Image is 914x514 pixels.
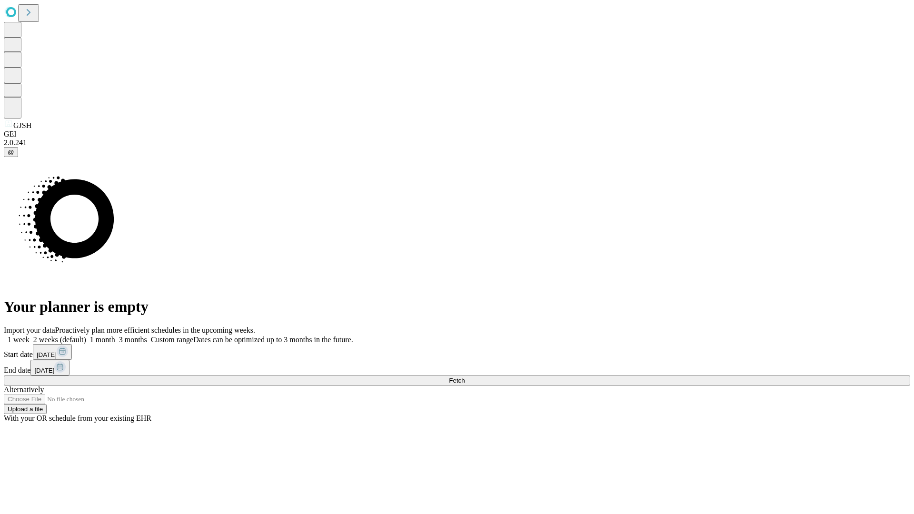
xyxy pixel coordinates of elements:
span: Import your data [4,326,55,334]
div: 2.0.241 [4,138,910,147]
button: Upload a file [4,404,47,414]
span: Proactively plan more efficient schedules in the upcoming weeks. [55,326,255,334]
span: 2 weeks (default) [33,336,86,344]
span: 1 week [8,336,30,344]
button: [DATE] [33,344,72,360]
span: Fetch [449,377,465,384]
div: Start date [4,344,910,360]
h1: Your planner is empty [4,298,910,316]
span: GJSH [13,121,31,129]
button: [DATE] [30,360,70,376]
span: 1 month [90,336,115,344]
button: @ [4,147,18,157]
button: Fetch [4,376,910,385]
span: [DATE] [37,351,57,358]
span: @ [8,148,14,156]
span: Dates can be optimized up to 3 months in the future. [193,336,353,344]
div: GEI [4,130,910,138]
span: [DATE] [34,367,54,374]
span: With your OR schedule from your existing EHR [4,414,151,422]
div: End date [4,360,910,376]
span: Alternatively [4,385,44,394]
span: Custom range [151,336,193,344]
span: 3 months [119,336,147,344]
